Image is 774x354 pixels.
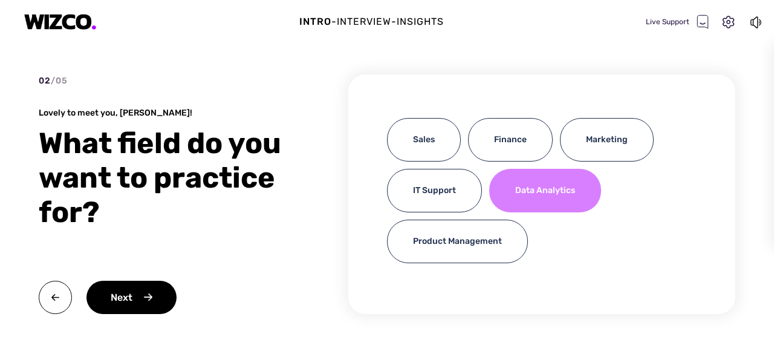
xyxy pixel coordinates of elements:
[331,15,337,29] div: -
[387,169,482,212] div: IT Support
[39,74,68,87] div: 02
[51,76,68,86] span: / 05
[39,126,293,229] div: What field do you want to practice for?
[489,169,601,212] div: Data Analytics
[646,15,709,29] div: Live Support
[39,281,72,314] img: back
[24,14,97,30] img: logo
[337,15,391,29] div: Interview
[468,118,553,162] div: Finance
[39,107,293,119] div: Lovely to meet you, [PERSON_NAME]!
[397,15,444,29] div: Insights
[560,118,654,162] div: Marketing
[391,15,397,29] div: -
[299,15,331,29] div: Intro
[86,281,177,314] div: Next
[387,118,461,162] div: Sales
[387,220,528,263] div: Product Management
